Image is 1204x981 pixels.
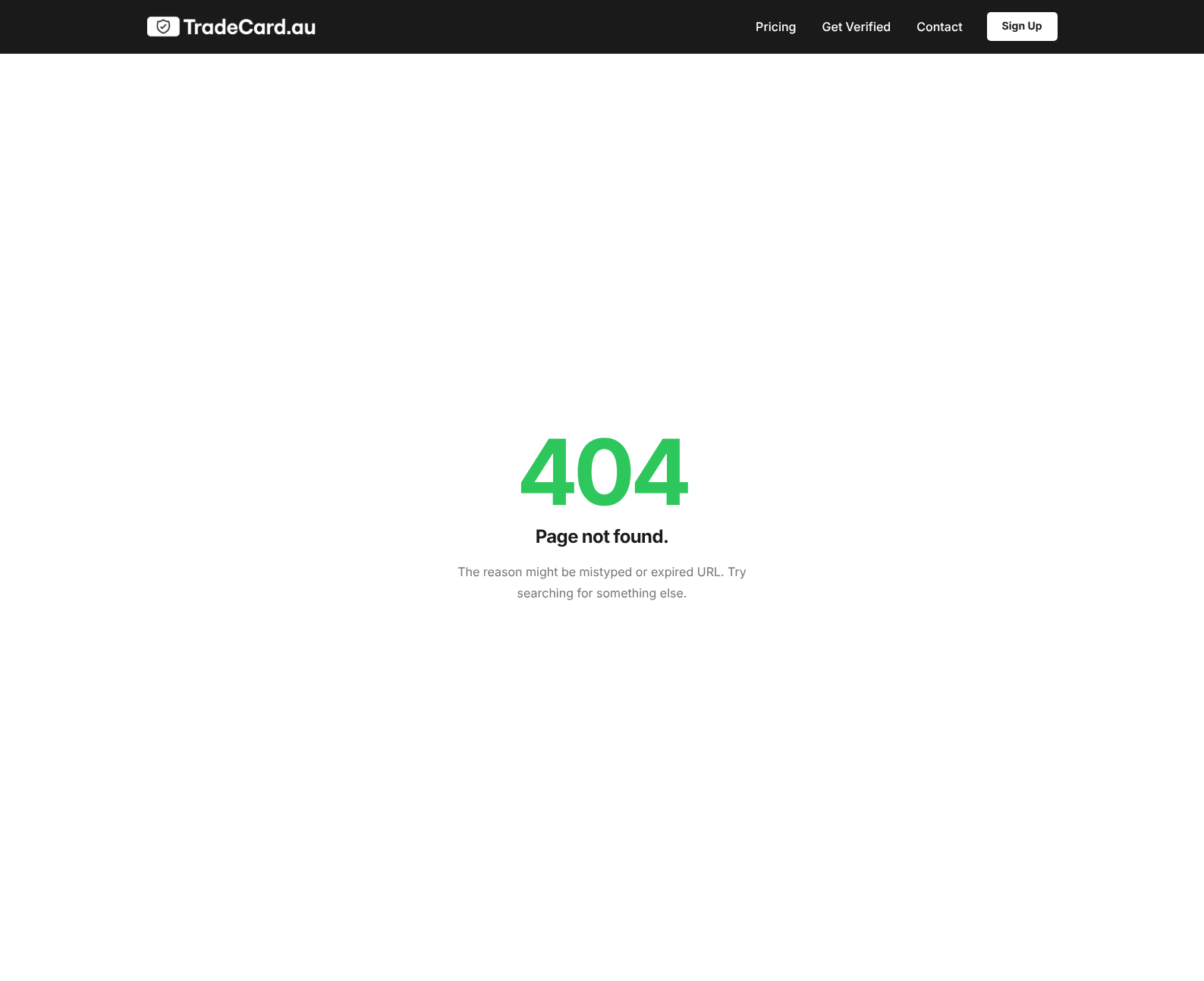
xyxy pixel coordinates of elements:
[987,12,1058,41] a: Sign Up
[1002,21,1042,32] span: Sign Up
[447,525,757,548] h3: Page not found.
[447,561,757,603] p: The reason might be mistyped or expired URL. Try searching for something else.
[447,432,757,512] h1: 404
[916,20,962,33] a: Contact
[756,20,796,33] a: Pricing
[822,20,891,33] a: Get Verified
